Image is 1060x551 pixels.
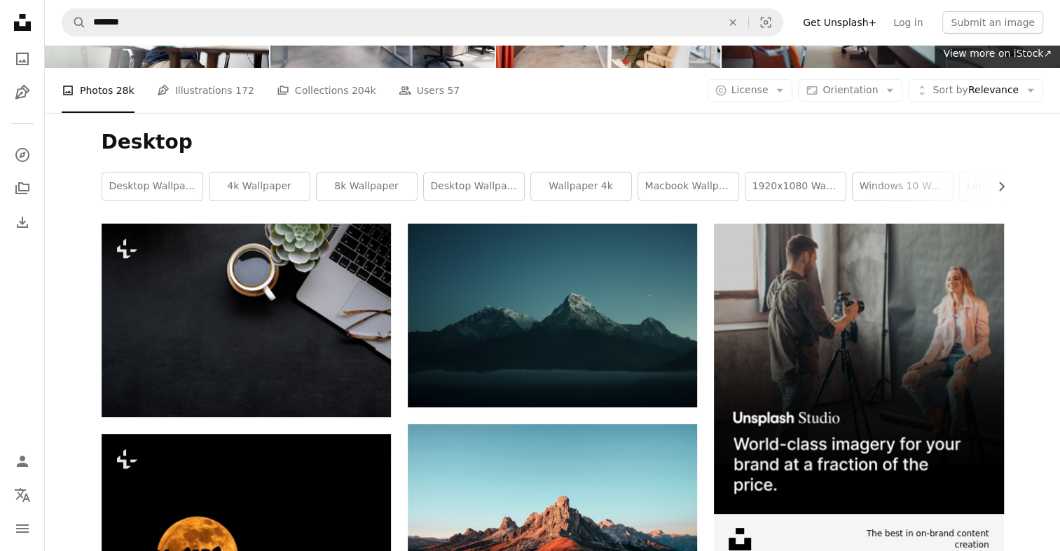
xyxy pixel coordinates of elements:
button: Menu [8,515,36,543]
a: wallpaper 4k [531,172,631,200]
img: file-1631678316303-ed18b8b5cb9cimage [729,528,751,550]
a: Collections 204k [277,68,376,113]
a: desktop wallpapers [424,172,524,200]
button: Sort byRelevance [908,79,1043,102]
a: Explore [8,141,36,169]
a: macbook wallpaper [638,172,738,200]
span: View more on iStock ↗ [943,48,1052,59]
span: Orientation [822,84,878,95]
a: 1920x1080 wallpaper [745,172,846,200]
form: Find visuals sitewide [62,8,783,36]
img: silhouette of mountains during nigh time photography [408,224,697,407]
span: Sort by [932,84,968,95]
img: Dark office leather workspace desk and supplies. Workplace and copy space [102,224,391,416]
button: Language [8,481,36,509]
a: Users 57 [399,68,460,113]
a: Illustrations 172 [157,68,254,113]
button: Visual search [749,9,783,36]
a: View more on iStock↗ [935,40,1060,68]
span: Relevance [932,83,1019,97]
a: Illustrations [8,79,36,107]
a: brown rock formation under blue sky [408,514,697,526]
button: Submit an image [942,11,1043,34]
button: Orientation [798,79,902,102]
span: License [731,84,769,95]
a: Collections [8,175,36,203]
a: Home — Unsplash [8,8,36,39]
a: a full moon is seen in the dark sky [102,524,391,536]
button: scroll list to the right [989,172,1004,200]
a: laptop wallpaper [960,172,1060,200]
a: Photos [8,45,36,73]
a: Dark office leather workspace desk and supplies. Workplace and copy space [102,313,391,326]
button: Clear [717,9,748,36]
a: Log in / Sign up [8,447,36,475]
a: windows 10 wallpaper [853,172,953,200]
span: 172 [235,83,254,98]
img: file-1715651741414-859baba4300dimage [714,224,1003,513]
a: Download History [8,208,36,236]
button: License [707,79,793,102]
a: Get Unsplash+ [794,11,885,34]
a: silhouette of mountains during nigh time photography [408,308,697,321]
h1: Desktop [102,130,1004,155]
span: 204k [352,83,376,98]
a: Log in [885,11,931,34]
a: desktop wallpaper [102,172,202,200]
a: 8k wallpaper [317,172,417,200]
button: Search Unsplash [62,9,86,36]
span: 57 [447,83,460,98]
a: 4k wallpaper [209,172,310,200]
